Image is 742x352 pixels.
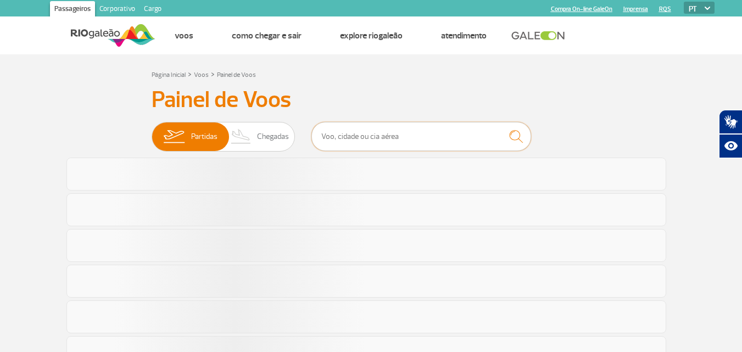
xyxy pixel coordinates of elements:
span: Chegadas [257,122,289,151]
button: Abrir recursos assistivos. [719,134,742,158]
a: Voos [175,30,193,41]
a: Atendimento [441,30,487,41]
a: Imprensa [623,5,648,13]
a: Passageiros [50,1,95,19]
a: Explore RIOgaleão [340,30,403,41]
a: Corporativo [95,1,140,19]
a: Página Inicial [152,71,186,79]
a: Painel de Voos [217,71,256,79]
h3: Painel de Voos [152,86,591,114]
a: RQS [659,5,671,13]
img: slider-desembarque [225,122,258,151]
a: Como chegar e sair [232,30,302,41]
a: Cargo [140,1,166,19]
span: Partidas [191,122,217,151]
a: > [211,68,215,80]
a: > [188,68,192,80]
button: Abrir tradutor de língua de sinais. [719,110,742,134]
div: Plugin de acessibilidade da Hand Talk. [719,110,742,158]
a: Compra On-line GaleOn [551,5,612,13]
a: Voos [194,71,209,79]
img: slider-embarque [157,122,191,151]
input: Voo, cidade ou cia aérea [311,122,531,151]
